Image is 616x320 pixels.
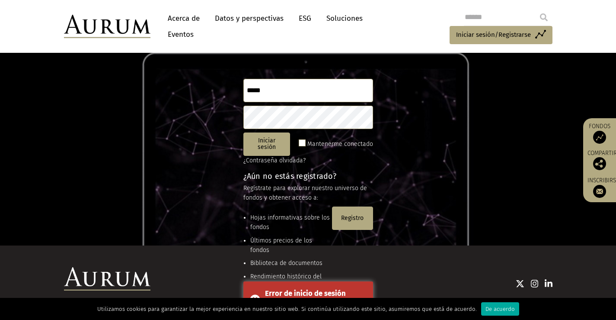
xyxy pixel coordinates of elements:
img: Icono de Instagram [531,279,539,288]
font: Datos y perspectivas [215,14,284,23]
button: Registro [332,207,373,230]
font: Eventos [168,30,194,39]
img: Icono de Linkedin [545,279,552,288]
font: Error de inicio de sesión [265,289,346,297]
font: ¿Aún no estás registrado? [243,171,336,181]
input: Submit [535,9,552,26]
a: Eventos [163,26,194,42]
font: Iniciar sesión [258,137,276,151]
a: Acerca de [163,10,204,26]
font: ESG [299,14,311,23]
img: Suscríbete a nuestro boletín [593,185,606,198]
font: Mantenerme conectado [307,140,373,148]
font: Utilizamos cookies para garantizar la mejor experiencia en nuestro sitio web. Si continúa utiliza... [97,306,477,312]
font: Biblioteca de documentos [250,259,322,267]
img: Icono de Twitter [516,279,524,288]
a: Fondos [587,123,612,144]
a: Datos y perspectivas [211,10,288,26]
font: Registro [341,214,364,222]
font: Fondos [589,123,610,130]
img: Logotipo de Aurum [64,267,150,291]
img: Oro [64,15,150,38]
a: ESG [294,10,316,26]
font: Acerca de [168,14,200,23]
button: Iniciar sesión [243,133,290,156]
font: De acuerdo [485,306,515,312]
font: Regístrate para explorar nuestro universo de fondos y obtener acceso a: [243,184,367,201]
font: Iniciar sesión/Registrarse [456,31,531,39]
a: Soluciones [322,10,367,26]
a: Iniciar sesión/Registrarse [450,26,552,44]
a: ¿Contraseña olvidada? [243,157,306,164]
font: Últimos precios de los fondos [250,237,312,254]
img: Comparte esta publicación [593,157,606,170]
img: Acceso a fondos [593,131,606,144]
font: Hojas informativas sobre los fondos [250,214,330,231]
font: Soluciones [326,14,363,23]
div: Error de inicio de sesión [265,288,367,299]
